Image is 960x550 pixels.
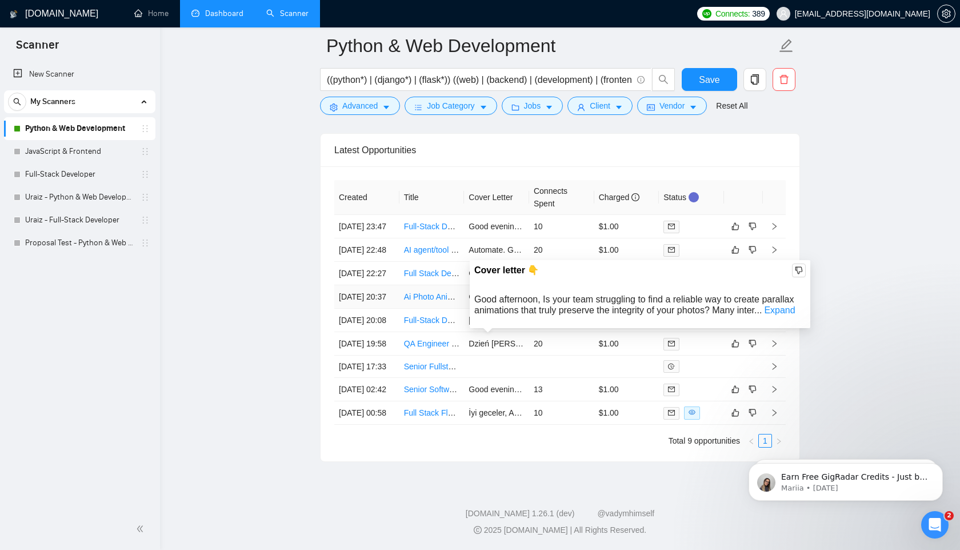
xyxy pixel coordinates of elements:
a: Full Stack Developer Needed to Build AI-Powered Web Application [404,269,640,278]
span: like [731,245,739,254]
a: Uraiz - Python & Web Development [25,186,134,209]
button: settingAdvancedcaret-down [320,97,400,115]
td: Full-Stack Developer Needed to Build SaaS MVP [399,215,465,238]
button: delete [773,68,795,91]
span: right [770,385,778,393]
button: search [652,68,675,91]
span: caret-down [689,103,697,111]
span: folder [511,103,519,111]
span: dislike [749,339,757,348]
span: Good afternoon, Is your team struggling to find a reliable way to create parallax animations that... [474,294,794,315]
a: homeHome [134,9,169,18]
td: [DATE] 20:08 [334,309,399,332]
li: My Scanners [4,90,155,254]
button: Save [682,68,737,91]
img: upwork-logo.png [702,9,711,18]
span: right [770,340,778,348]
a: Python & Web Development [25,117,134,140]
td: AI agent/tool for automating filling up web forms [399,238,465,262]
td: Full Stack Flutter Developer for Scalable Student Platform (App + Admin Panel) [399,401,465,425]
span: dislike [749,408,757,417]
li: Total 9 opportunities [669,434,740,448]
td: 10 [529,401,594,425]
span: Vendor [659,99,685,112]
span: right [770,409,778,417]
iframe: Intercom live chat [921,511,949,539]
button: search [8,93,26,111]
span: setting [938,9,955,18]
span: user [779,10,787,18]
input: Search Freelance Jobs... [327,73,632,87]
span: holder [141,216,150,225]
a: dashboardDashboard [191,9,243,18]
td: QA Engineer / Manager [399,332,465,356]
a: Full Stack Flutter Developer for Scalable Student Platform (App + Admin Panel) [404,408,685,417]
a: @vadymhimself [597,509,654,518]
div: Tooltip anchor [689,192,699,202]
span: left [748,438,755,445]
button: dislike [746,243,759,257]
span: mail [668,409,675,416]
a: [DOMAIN_NAME] 1.26.1 (dev) [466,509,575,518]
div: Latest Opportunities [334,134,786,166]
a: New Scanner [13,63,146,86]
a: 1 [759,435,771,447]
span: caret-down [615,103,623,111]
button: left [745,434,758,448]
span: holder [141,170,150,179]
span: search [653,74,674,85]
button: copy [743,68,766,91]
td: Full-Stack Developer with AI & Automation Expertise [399,309,465,332]
td: Full Stack Developer Needed to Build AI-Powered Web Application [399,262,465,285]
td: 20 [529,332,594,356]
span: like [731,222,739,231]
a: Uraiz - Full-Stack Developer [25,209,134,232]
span: mail [668,340,675,347]
td: $1.00 [594,378,659,401]
span: copy [744,74,766,85]
span: info-circle [637,76,645,83]
button: dislike [746,382,759,396]
span: caret-down [382,103,390,111]
span: Job Category [427,99,474,112]
span: like [731,339,739,348]
a: QA Engineer / Manager [404,339,487,348]
span: edit [779,38,794,53]
span: 2 [945,511,954,520]
a: searchScanner [266,9,309,18]
td: [DATE] 22:27 [334,262,399,285]
span: caret-down [545,103,553,111]
span: My Scanners [30,90,75,113]
span: eye [689,409,695,416]
a: Full-Stack Developer with AI & Automation Expertise [404,316,589,325]
td: 10 [529,215,594,238]
td: $1.00 [594,238,659,262]
span: holder [141,238,150,248]
span: Connects: [715,7,750,20]
span: mail [668,386,675,393]
td: Ai Photo Animation generator [399,285,465,309]
span: right [770,246,778,254]
a: Senior Fullstack Developer (React, Node.js, AWS, AI) Needed [404,362,623,371]
li: 1 [758,434,772,448]
td: [DATE] 00:58 [334,401,399,425]
span: caret-down [479,103,487,111]
span: holder [141,147,150,156]
td: $1.00 [594,332,659,356]
iframe: Intercom notifications message [731,439,960,519]
span: Scanner [7,37,68,61]
span: user [577,103,585,111]
span: field-time [668,363,675,370]
span: holder [141,193,150,202]
span: mail [668,246,675,253]
td: $1.00 [594,401,659,425]
a: Reset All [716,99,747,112]
td: $1.00 [594,215,659,238]
span: 389 [752,7,765,20]
span: delete [773,74,795,85]
span: ... [754,305,762,315]
span: mail [668,223,675,230]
